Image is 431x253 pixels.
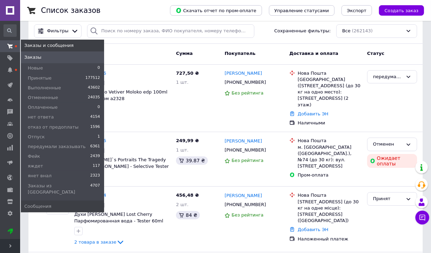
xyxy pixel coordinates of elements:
div: Наличными [298,120,362,126]
a: [PERSON_NAME] [225,138,262,145]
button: Создать заказ [379,5,424,16]
div: Принят [373,195,403,203]
a: Духи [PERSON_NAME] Lost Cherry Парфюмированная вода - Tester 60ml Духи Том Форд парфюм а760 [74,212,163,230]
div: Нова Пошта [298,192,362,198]
a: Создать заказ [372,8,424,13]
span: Создать заказ [384,8,419,13]
span: Скачать отчет по пром-оплате [176,7,256,14]
span: Отпуск [28,134,45,140]
a: [PERSON_NAME] [225,193,262,199]
span: 2 шт. [176,202,188,207]
div: [PHONE_NUMBER] [223,78,267,87]
span: Принятые [28,75,52,81]
span: отказ от предоплаты [28,124,78,130]
button: Скачать отчет по пром-оплате [170,5,262,16]
span: 1 [98,134,100,140]
a: [PERSON_NAME] [225,70,262,77]
span: 4154 [90,114,100,120]
a: Заказы [21,51,104,63]
button: Управление статусами [269,5,335,16]
div: 39.87 ₴ [176,156,208,165]
div: Нова Пошта [298,138,362,144]
div: [GEOGRAPHIC_DATA] ([STREET_ADDRESS] (до 30 кг на одно место): [STREET_ADDRESS] (2 этаж) [298,76,362,108]
span: 2439 [90,153,100,160]
span: Все [342,28,350,34]
a: Духи Ex Nihilo Vetiver Moloko edp 100ml Tester парфюм а2328 [74,89,167,101]
span: 4707 [90,183,100,195]
div: 84 ₴ [176,211,200,219]
div: Наложенный платеж [298,236,362,242]
span: Сообщения [24,203,51,210]
span: 24035 [88,95,100,101]
span: Заказы из [GEOGRAPHIC_DATA] [28,183,90,195]
span: Фильтры [47,28,69,34]
span: Экспорт [347,8,366,13]
span: Без рейтинга [231,212,263,218]
span: яждет [28,163,43,169]
div: Пром-оплата [298,172,362,178]
button: Чат с покупателем [415,211,429,225]
input: Поиск по номеру заказа, ФИО покупателя, номеру телефона, Email, номеру накладной [87,24,254,38]
span: 1596 [90,124,100,130]
span: 0 [98,65,100,71]
span: Заказы [24,54,41,60]
span: Отмененные [28,95,58,101]
div: [PHONE_NUMBER] [223,200,267,209]
a: Сообщения [21,201,104,212]
div: [PHONE_NUMBER] [223,146,267,155]
a: Добавить ЭН [298,111,328,116]
span: 1 шт. [176,147,188,153]
span: Без рейтинга [231,158,263,163]
span: Управление статусами [274,8,329,13]
span: Сохраненные фильтры: [274,28,331,34]
span: 456,48 ₴ [176,193,199,198]
span: 2323 [90,173,100,179]
span: Фейк [28,153,40,160]
span: Заказы и сообщения [24,42,74,49]
span: Доставка и оплата [289,51,338,56]
span: 177512 [85,75,100,81]
a: 2 товара в заказе [74,239,125,245]
a: [PERSON_NAME]`s Portraits The Tragedy of Lord [PERSON_NAME] - Selective Tester 60ml Парфюм [74,157,169,175]
span: 1 шт. [176,80,188,85]
h1: Список заказов [41,6,101,15]
div: Ожидает оплаты [367,154,417,168]
span: Без рейтинга [231,90,263,96]
span: 6361 [90,144,100,150]
span: нет ответа [28,114,54,120]
span: 727,50 ₴ [176,71,199,76]
span: Статус [367,51,384,56]
div: передумали заказывать [373,73,403,81]
span: (262143) [352,28,373,33]
span: Новые [28,65,43,71]
div: Нова Пошта [298,70,362,76]
span: 2 товара в заказе [74,239,116,245]
span: Выполненные [28,85,61,91]
span: Оплаченные [28,104,58,111]
span: Покупатель [225,51,255,56]
span: 43602 [88,85,100,91]
span: 0 [98,104,100,111]
div: м. [GEOGRAPHIC_DATA] ([GEOGRAPHIC_DATA].), №74 (до 30 кг): вул. [STREET_ADDRESS] [298,144,362,170]
span: передумали заказывать [28,144,86,150]
span: 117 [93,163,100,169]
a: Добавить ЭН [298,227,328,232]
div: [STREET_ADDRESS] (до 30 кг на одне місце): [STREET_ADDRESS] ([GEOGRAPHIC_DATA]) [298,199,362,224]
span: Сумма [176,51,193,56]
span: янет внал [28,173,51,179]
div: Отменен [373,141,403,148]
button: Экспорт [341,5,372,16]
span: 249,99 ₴ [176,138,199,143]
